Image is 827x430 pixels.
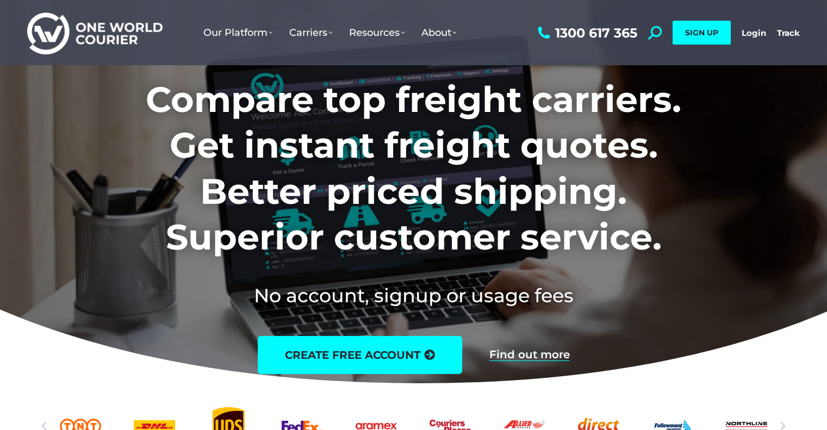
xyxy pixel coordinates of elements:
[281,16,341,49] a: Carriers
[74,282,753,309] h2: No account, signup or usage fees
[413,16,465,49] a: About
[258,336,462,374] a: create free account
[289,27,333,39] span: Carriers
[777,28,800,38] a: Track
[535,26,637,40] a: 1300 617 365
[489,349,570,361] a: Find out more
[673,21,731,45] a: SIGN UP
[27,11,163,55] img: One World Courier
[421,27,457,39] span: About
[685,28,718,38] span: SIGN UP
[74,77,753,260] h1: Compare top freight carriers. Get instant freight quotes. Better priced shipping. Superior custom...
[195,16,281,49] a: Our Platform
[341,16,413,49] a: Resources
[349,27,405,39] span: Resources
[203,27,273,39] span: Our Platform
[742,28,766,38] a: Login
